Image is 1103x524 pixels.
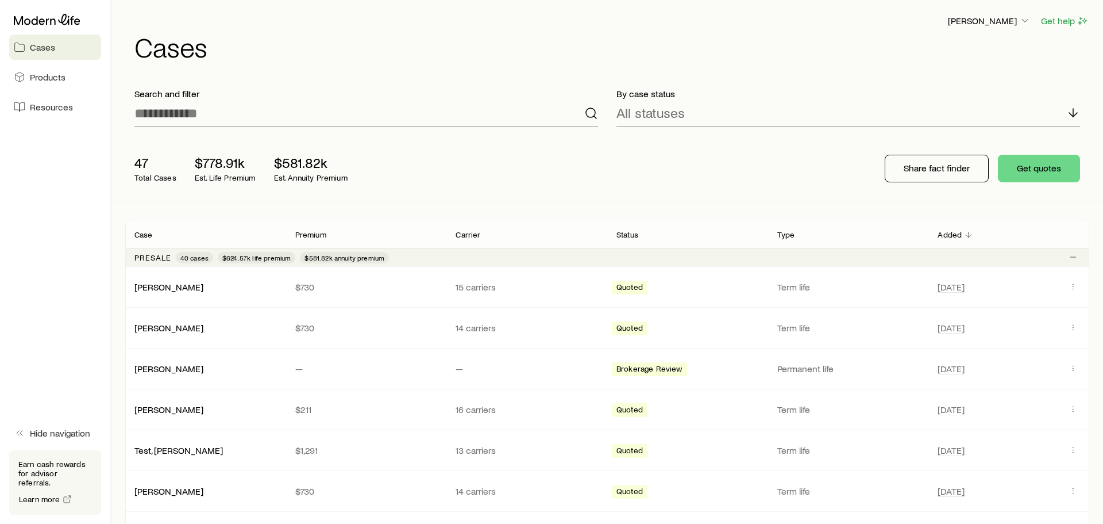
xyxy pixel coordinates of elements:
[134,485,203,496] a: [PERSON_NAME]
[274,155,348,171] p: $581.82k
[134,363,203,375] div: [PERSON_NAME]
[938,485,965,497] span: [DATE]
[947,14,1031,28] button: [PERSON_NAME]
[30,101,73,113] span: Resources
[134,322,203,334] div: [PERSON_NAME]
[304,253,384,262] span: $581.82k annuity premium
[134,33,1089,60] h1: Cases
[9,64,101,90] a: Products
[616,105,685,121] p: All statuses
[456,322,598,334] p: 14 carriers
[9,35,101,60] a: Cases
[456,404,598,415] p: 16 carriers
[19,495,60,503] span: Learn more
[616,230,638,239] p: Status
[616,282,643,294] span: Quoted
[938,230,962,239] p: Added
[777,363,920,374] p: Permanent life
[616,487,643,499] span: Quoted
[134,404,203,415] a: [PERSON_NAME]
[134,281,203,292] a: [PERSON_NAME]
[456,281,598,293] p: 15 carriers
[1040,14,1089,28] button: Get help
[777,445,920,456] p: Term life
[195,155,256,171] p: $778.91k
[616,446,643,458] span: Quoted
[30,41,55,53] span: Cases
[938,363,965,374] span: [DATE]
[456,445,598,456] p: 13 carriers
[295,404,438,415] p: $211
[222,253,291,262] span: $624.57k life premium
[134,363,203,374] a: [PERSON_NAME]
[134,404,203,416] div: [PERSON_NAME]
[9,450,101,515] div: Earn cash rewards for advisor referrals.Learn more
[998,155,1080,182] button: Get quotes
[30,71,65,83] span: Products
[134,281,203,293] div: [PERSON_NAME]
[134,485,203,498] div: [PERSON_NAME]
[9,94,101,120] a: Resources
[777,322,920,334] p: Term life
[616,405,643,417] span: Quoted
[295,230,326,239] p: Premium
[938,404,965,415] span: [DATE]
[195,173,256,182] p: Est. Life Premium
[295,281,438,293] p: $730
[18,460,92,487] p: Earn cash rewards for advisor referrals.
[777,404,920,415] p: Term life
[885,155,989,182] button: Share fact finder
[295,363,438,374] p: —
[134,445,223,456] a: Test, [PERSON_NAME]
[456,485,598,497] p: 14 carriers
[134,322,203,333] a: [PERSON_NAME]
[134,253,171,262] p: Presale
[456,230,480,239] p: Carrier
[134,445,223,457] div: Test, [PERSON_NAME]
[134,155,176,171] p: 47
[938,322,965,334] span: [DATE]
[274,173,348,182] p: Est. Annuity Premium
[134,88,598,100] p: Search and filter
[616,364,682,376] span: Brokerage Review
[777,281,920,293] p: Term life
[777,230,795,239] p: Type
[295,322,438,334] p: $730
[948,15,1031,26] p: [PERSON_NAME]
[134,230,153,239] p: Case
[30,427,90,439] span: Hide navigation
[456,363,598,374] p: —
[180,253,209,262] span: 40 cases
[134,173,176,182] p: Total Cases
[295,485,438,497] p: $730
[616,88,1080,100] p: By case status
[9,420,101,446] button: Hide navigation
[777,485,920,497] p: Term life
[938,445,965,456] span: [DATE]
[295,445,438,456] p: $1,291
[938,281,965,293] span: [DATE]
[616,323,643,335] span: Quoted
[904,162,970,174] p: Share fact finder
